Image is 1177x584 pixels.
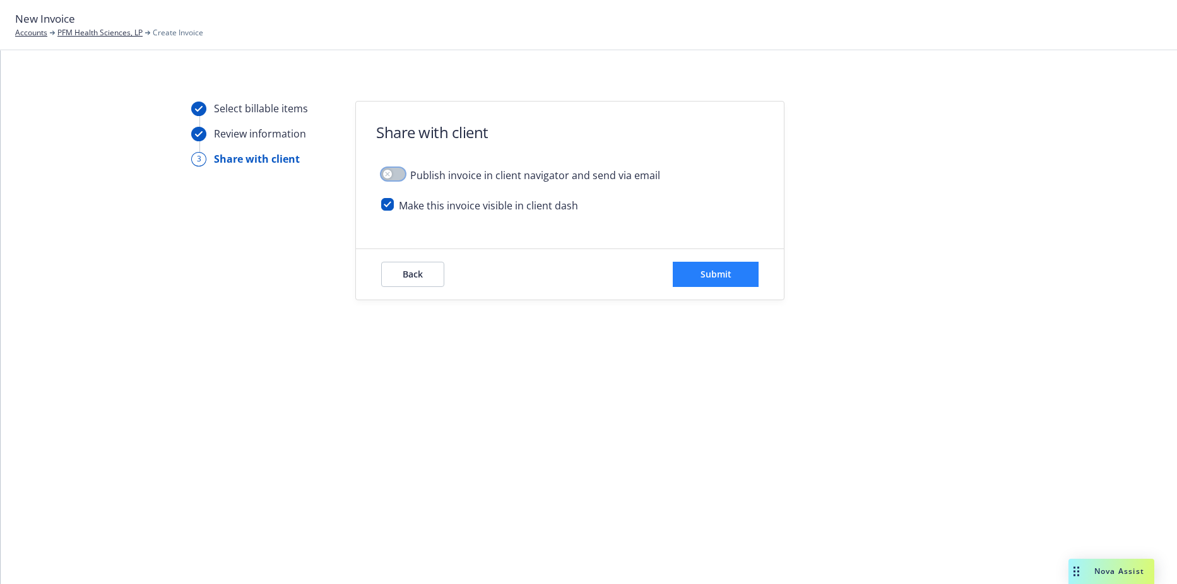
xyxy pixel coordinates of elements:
div: 3 [191,152,206,166]
div: Share with client [214,151,300,166]
span: Submit [701,268,731,280]
h1: Share with client [376,122,488,143]
div: Review information [214,126,306,141]
button: Back [381,262,444,287]
span: Publish invoice in client navigator and send via email [410,168,660,183]
a: Accounts [15,27,47,38]
div: Select billable items [214,101,308,116]
div: Drag to move [1068,559,1084,584]
span: Create Invoice [153,27,203,38]
span: New Invoice [15,11,75,27]
span: Back [403,268,423,280]
span: Make this invoice visible in client dash [399,198,578,213]
button: Submit [673,262,759,287]
span: Nova Assist [1094,566,1144,576]
a: PFM Health Sciences, LP [57,27,143,38]
button: Nova Assist [1068,559,1154,584]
